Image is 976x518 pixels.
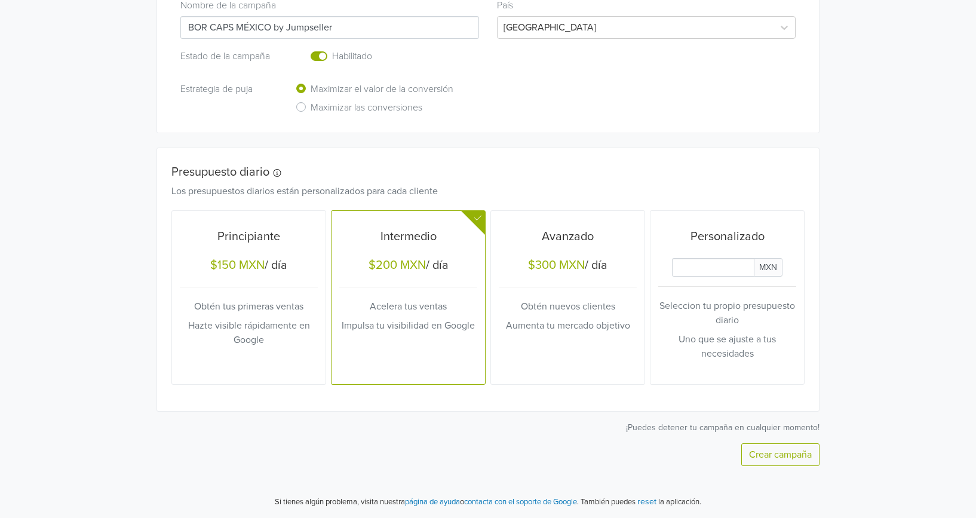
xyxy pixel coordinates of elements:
[311,102,422,114] h6: Maximizar las conversiones
[499,318,637,333] p: Aumenta tu mercado objetivo
[162,184,796,198] div: Los presupuestos diarios están personalizados para cada cliente
[464,497,577,507] a: contacta con el soporte de Google
[180,299,318,314] p: Obtén tus primeras ventas
[658,299,796,327] p: Seleccion tu propio presupuesto diario
[369,258,426,272] div: $200 MXN
[180,258,318,275] h5: / día
[658,229,796,244] h5: Personalizado
[741,443,820,466] button: Crear campaña
[339,229,477,244] h5: Intermedio
[339,299,477,314] p: Acelera tus ventas
[528,258,585,272] div: $300 MXN
[672,258,754,277] input: Daily Custom Budget
[339,258,477,275] h5: / día
[311,84,453,95] h6: Maximizar el valor de la conversión
[579,495,701,508] p: También puedes la aplicación.
[658,332,796,361] p: Uno que se ajuste a tus necesidades
[499,229,637,244] h5: Avanzado
[332,211,485,384] button: Intermedio$200 MXN/ díaAcelera tus ventasImpulsa tu visibilidad en Google
[275,496,579,508] p: Si tienes algún problema, visita nuestra o .
[499,258,637,275] h5: / día
[499,299,637,314] p: Obtén nuevos clientes
[156,421,820,434] p: ¡Puedes detener tu campaña en cualquier momento!
[180,16,479,39] input: Campaign name
[172,211,326,384] button: Principiante$150 MXN/ díaObtén tus primeras ventasHazte visible rápidamente en Google
[210,258,265,272] div: $150 MXN
[180,51,277,62] h6: Estado de la campaña
[339,318,477,333] p: Impulsa tu visibilidad en Google
[180,84,277,95] h6: Estrategia de puja
[754,258,782,277] span: MXN
[332,51,438,62] h6: Habilitado
[180,318,318,347] p: Hazte visible rápidamente en Google
[180,229,318,244] h5: Principiante
[491,211,644,384] button: Avanzado$300 MXN/ díaObtén nuevos clientesAumenta tu mercado objetivo
[405,497,460,507] a: página de ayuda
[650,211,804,384] button: PersonalizadoDaily Custom BudgetMXNSeleccion tu propio presupuesto diarioUno que se ajuste a tus ...
[171,165,787,179] h5: Presupuesto diario
[637,495,656,508] button: reset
